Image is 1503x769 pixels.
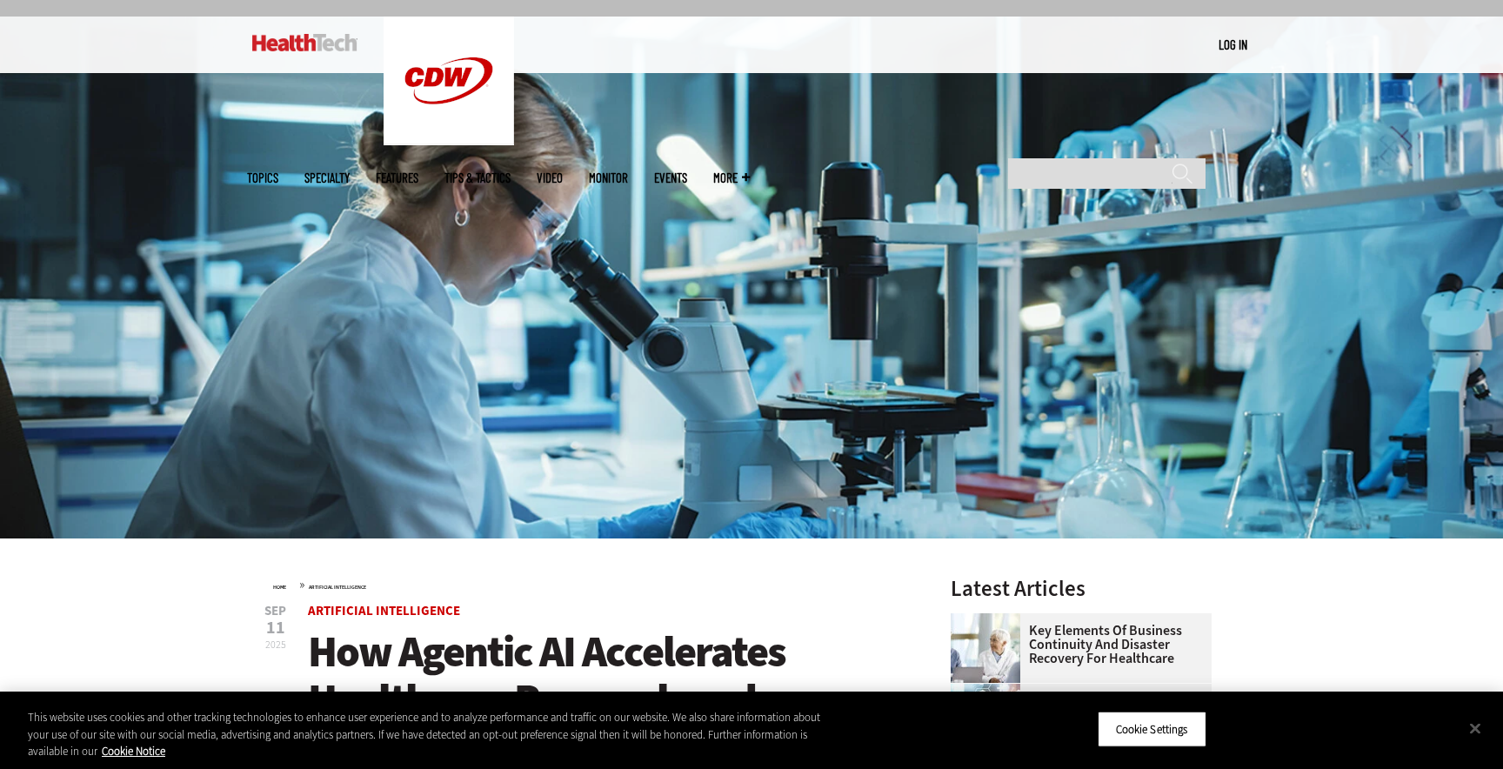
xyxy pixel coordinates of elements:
[102,744,165,759] a: More information about your privacy
[951,684,1029,698] a: Healthcare and hacking concept
[951,578,1212,599] h3: Latest Articles
[376,171,418,184] a: Features
[264,605,286,618] span: Sep
[264,619,286,637] span: 11
[537,171,563,184] a: Video
[384,17,514,145] img: Home
[951,684,1020,753] img: Healthcare and hacking concept
[304,171,350,184] span: Specialty
[951,624,1201,665] a: Key Elements of Business Continuity and Disaster Recovery for Healthcare
[265,638,286,652] span: 2025
[444,171,511,184] a: Tips & Tactics
[28,709,826,760] div: This website uses cookies and other tracking technologies to enhance user experience and to analy...
[654,171,687,184] a: Events
[589,171,628,184] a: MonITor
[951,613,1029,627] a: incident response team discusses around a table
[951,613,1020,683] img: incident response team discusses around a table
[273,584,286,591] a: Home
[247,171,278,184] span: Topics
[308,602,460,619] a: Artificial Intelligence
[252,34,357,51] img: Home
[1456,709,1494,747] button: Close
[1219,37,1247,52] a: Log in
[1098,711,1206,747] button: Cookie Settings
[713,171,750,184] span: More
[309,584,366,591] a: Artificial Intelligence
[384,131,514,150] a: CDW
[273,578,905,592] div: »
[1219,36,1247,54] div: User menu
